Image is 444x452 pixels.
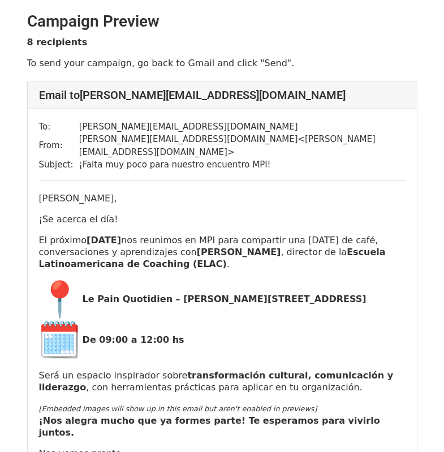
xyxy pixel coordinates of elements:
[39,234,406,270] p: El próximo nos reunimos en MPI para compartir una [DATE] de café, conversaciones y aprendizajes c...
[27,57,417,69] p: To send your campaign, go back to Gmail and click "Send".
[87,235,121,246] strong: [DATE]
[39,415,380,438] b: ¡Nos alegra mucho que ya formes parte! Te esperamos para vivirlo juntos.
[39,88,406,102] h4: Email to [PERSON_NAME][EMAIL_ADDRESS][DOMAIN_NAME]
[39,320,80,360] img: 🗓️
[39,370,394,393] strong: transformación cultural, comunicación y liderazgo
[79,120,406,134] td: [PERSON_NAME][EMAIL_ADDRESS][DOMAIN_NAME]
[39,120,79,134] td: To:
[39,158,79,171] td: Subject:
[39,247,386,269] strong: Escuela Latinoamericana de Coaching (ELAC)
[39,369,406,393] p: Será un espacio inspirador sobre , con herramientas prácticas para aplicar en tu organización.​
[79,133,406,158] td: [PERSON_NAME][EMAIL_ADDRESS][DOMAIN_NAME] < [PERSON_NAME][EMAIL_ADDRESS][DOMAIN_NAME] >
[39,404,317,413] em: [Embedded images will show up in this email but aren't enabled in previews]
[39,133,79,158] td: From:
[197,247,281,257] strong: [PERSON_NAME]
[83,334,184,345] strong: De 09:00 a 12:00 hs
[39,192,406,204] p: [PERSON_NAME],
[83,293,367,304] strong: Le Pain Quotidien – [PERSON_NAME][STREET_ADDRESS]
[39,279,80,320] img: 📍
[39,213,406,225] p: ¡Se acerca el día!
[27,12,417,31] h2: Campaign Preview
[27,37,88,48] strong: 8 recipients
[79,158,406,171] td: ¡Falta muy poco para nuestro encuentro MPI!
